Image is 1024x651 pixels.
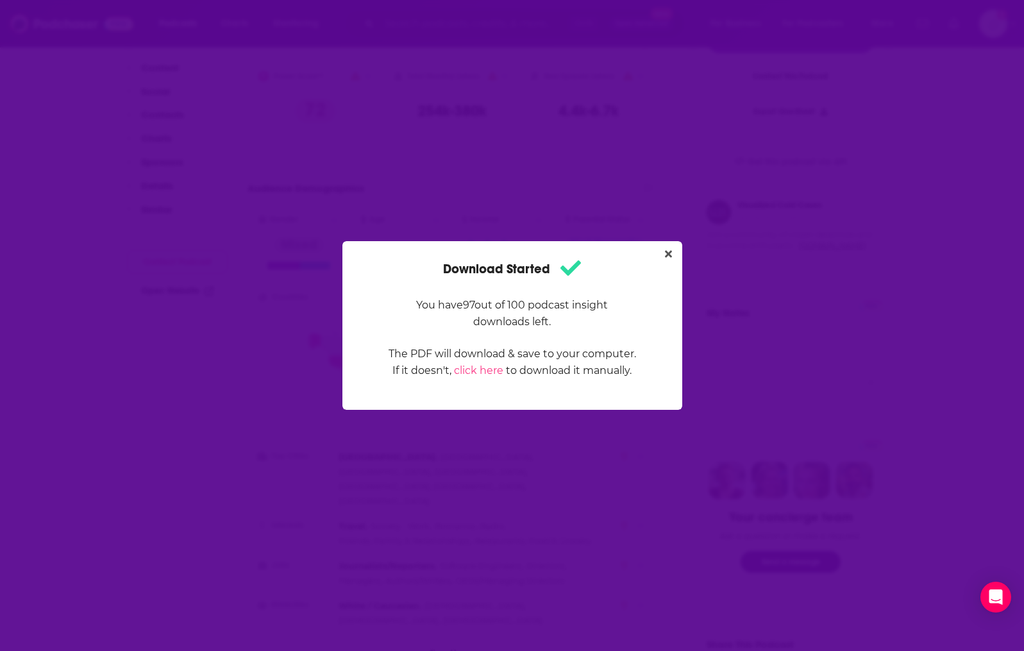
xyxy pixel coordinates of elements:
button: Close [660,246,677,262]
div: Open Intercom Messenger [980,582,1011,613]
p: You have 97 out of 100 podcast insight downloads left. [388,297,637,330]
a: click here [454,364,503,376]
h1: Download Started [443,257,581,282]
p: The PDF will download & save to your computer. If it doesn't, to download it manually. [388,346,637,379]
